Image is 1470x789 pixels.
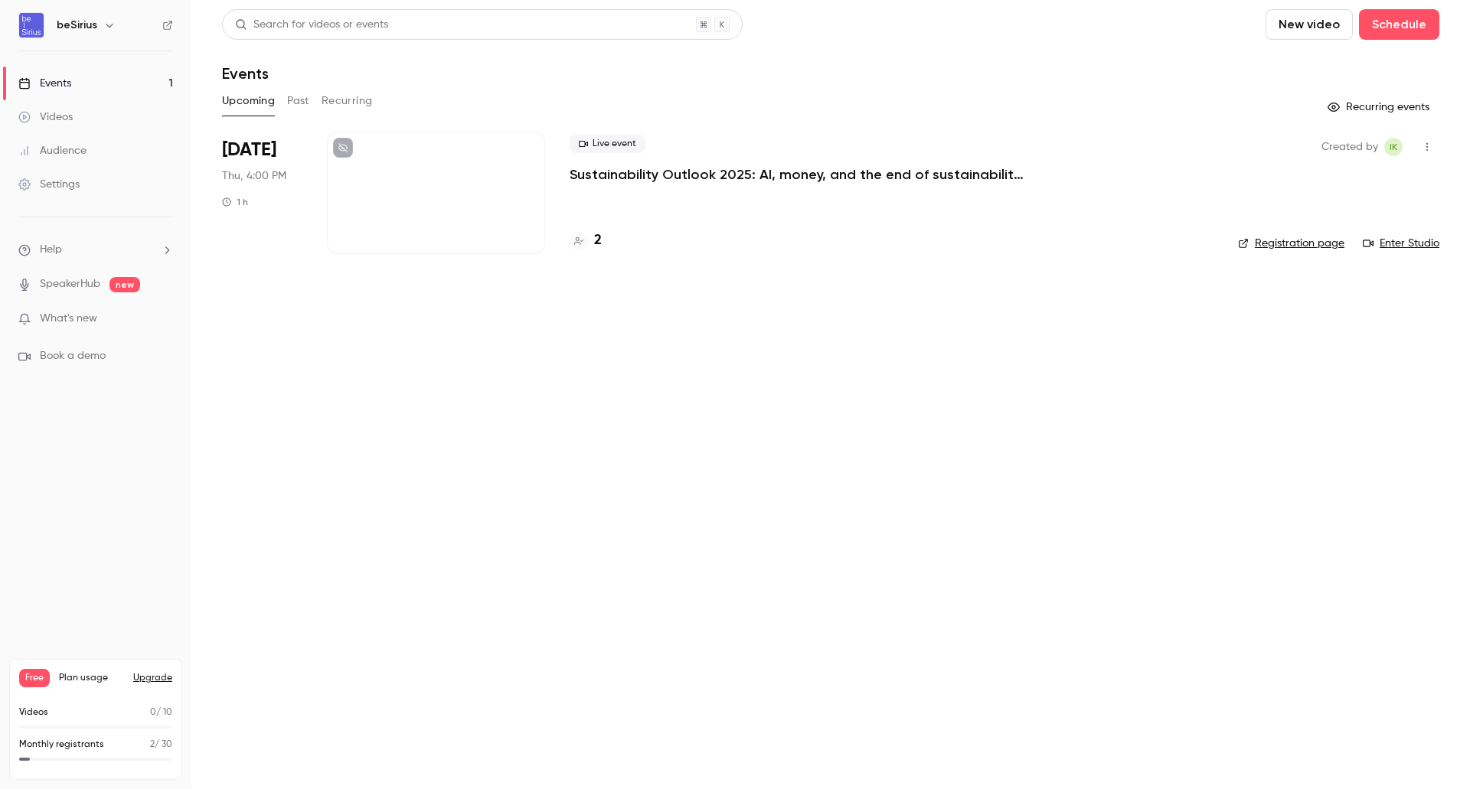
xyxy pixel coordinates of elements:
img: beSirius [19,13,44,37]
p: / 10 [150,706,172,719]
button: Upgrade [133,672,172,684]
div: Search for videos or events [235,17,388,33]
span: Help [40,242,62,258]
div: Videos [18,109,73,125]
span: What's new [40,311,97,327]
div: Oct 2 Thu, 4:00 PM (Europe/Amsterdam) [222,132,302,254]
span: Plan usage [59,672,124,684]
a: Sustainability Outlook 2025: AI, money, and the end of sustainability as we knew it [570,165,1029,184]
span: Free [19,669,50,687]
div: Settings [18,177,80,192]
a: Registration page [1238,236,1344,251]
button: Upcoming [222,89,275,113]
h1: Events [222,64,269,83]
span: IK [1390,138,1397,156]
h4: 2 [594,230,602,251]
p: / 30 [150,738,172,752]
button: New video [1266,9,1353,40]
span: Thu, 4:00 PM [222,168,286,184]
span: Created by [1321,138,1378,156]
span: Irina Kuzminykh [1384,138,1403,156]
span: Live event [570,135,645,153]
button: Recurring events [1321,95,1439,119]
p: Videos [19,706,48,719]
li: help-dropdown-opener [18,242,173,258]
button: Recurring [322,89,373,113]
h6: beSirius [57,18,97,33]
span: 0 [150,708,156,717]
div: 1 h [222,196,248,208]
a: Enter Studio [1363,236,1439,251]
span: Book a demo [40,348,106,364]
span: new [109,277,140,292]
p: Monthly registrants [19,738,104,752]
button: Past [287,89,309,113]
span: [DATE] [222,138,276,162]
button: Schedule [1359,9,1439,40]
div: Events [18,76,71,91]
a: 2 [570,230,602,251]
a: SpeakerHub [40,276,100,292]
span: 2 [150,740,155,749]
div: Audience [18,143,87,158]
